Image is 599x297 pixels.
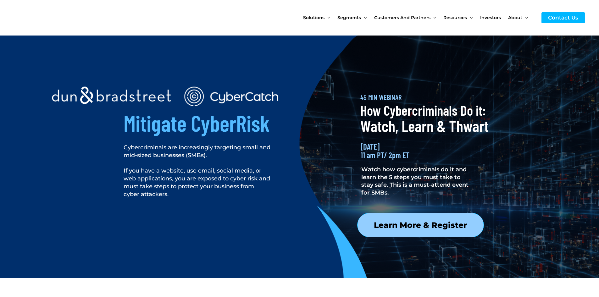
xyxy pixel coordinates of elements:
a: Contact Us [541,12,585,23]
span: Menu Toggle [430,4,436,31]
span: Menu Toggle [467,4,473,31]
h2: Mitigate CyberRisk [124,108,308,137]
span: Menu Toggle [522,4,528,31]
a: Investors [480,4,508,31]
span: Watch how cybercriminals do it and learn the 5 steps you must take to stay safe. This is a must-a... [361,166,469,196]
span: About [508,4,522,31]
img: CyberCatch [11,5,86,31]
span: Menu Toggle [324,4,330,31]
span: Investors [480,4,501,31]
h2: [DATE] 11 am PT/ 2pm ET [361,142,475,159]
h2: 45 MIN WEBINAR [360,93,489,102]
span: Segments [337,4,361,31]
nav: Site Navigation: New Main Menu [303,4,535,31]
span: Customers and Partners [374,4,430,31]
h2: Watch, Learn & Thwart [360,116,492,136]
span: Solutions [303,4,324,31]
a: Learn More & Register [357,213,484,237]
span: Menu Toggle [361,4,367,31]
h2: How Cybercriminals Do it: [360,101,489,119]
span: Resources [443,4,467,31]
span: Cybercriminals are increasingly targeting small and mid-sized businesses (SMBs). [124,144,270,159]
span: If you have a website, use email, social media, or web applications, you are exposed to cyber ris... [124,167,270,197]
